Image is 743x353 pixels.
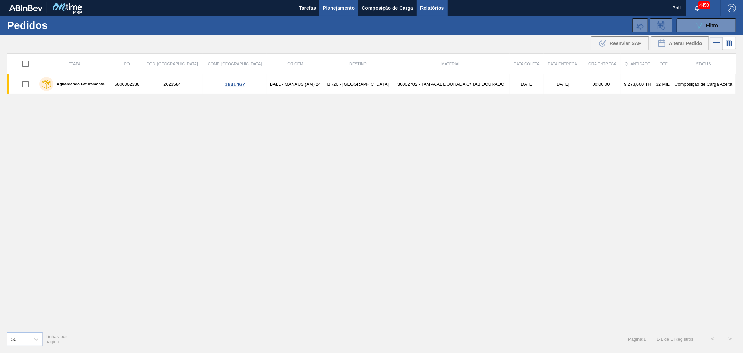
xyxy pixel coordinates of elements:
[208,62,262,66] span: Comp. [GEOGRAPHIC_DATA]
[591,36,649,50] div: Reenviar SAP
[544,74,581,94] td: [DATE]
[349,62,367,66] span: Destino
[287,62,303,66] span: Origem
[11,336,17,342] div: 50
[581,74,621,94] td: 00:00:00
[677,18,736,32] button: Filtro
[658,62,668,66] span: Lote
[141,74,203,94] td: 2023584
[650,18,672,32] div: Solicitação de Revisão de Pedidos
[147,62,198,66] span: Cód. [GEOGRAPHIC_DATA]
[728,4,736,12] img: Logout
[46,334,67,344] span: Linhas por página
[610,40,642,46] span: Reenviar SAP
[657,337,694,342] span: 1 - 1 de 1 Registros
[710,37,723,50] div: Visão em Lista
[721,330,739,348] button: >
[299,4,316,12] span: Tarefas
[69,62,81,66] span: Etapa
[669,40,702,46] span: Alterar Pedido
[704,330,721,348] button: <
[392,74,510,94] td: 30002702 - TAMPA AL DOURADA C/ TAB DOURADO
[628,337,646,342] span: Página : 1
[698,1,710,9] span: 4458
[696,62,711,66] span: Status
[514,62,540,66] span: Data coleta
[510,74,544,94] td: [DATE]
[204,81,266,87] div: 1831467
[420,4,444,12] span: Relatórios
[586,62,617,66] span: Hora Entrega
[671,74,736,94] td: Composição de Carga Aceita
[362,4,413,12] span: Composição de Carga
[267,74,324,94] td: BALL - MANAUS (AM) 24
[686,3,709,13] button: Notificações
[651,36,709,50] div: Alterar Pedido
[124,62,130,66] span: PO
[9,5,42,11] img: TNhmsLtSVTkK8tSr43FrP2fwEKptu5GPRR3wAAAABJRU5ErkJggg==
[621,74,654,94] td: 9.273,600 TH
[632,18,648,32] div: Importar Negociações dos Pedidos
[654,74,671,94] td: 32 MIL
[323,4,355,12] span: Planejamento
[7,21,113,29] h1: Pedidos
[53,82,105,86] label: Aguardando Faturamento
[7,74,736,94] a: Aguardando Faturamento58003623382023584BALL - MANAUS (AM) 24BR26 - [GEOGRAPHIC_DATA]30002702 - TA...
[723,37,736,50] div: Visão em Cards
[625,62,650,66] span: Quantidade
[441,62,460,66] span: Material
[113,74,141,94] td: 5800362338
[706,23,718,28] span: Filtro
[324,74,393,94] td: BR26 - [GEOGRAPHIC_DATA]
[548,62,578,66] span: Data entrega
